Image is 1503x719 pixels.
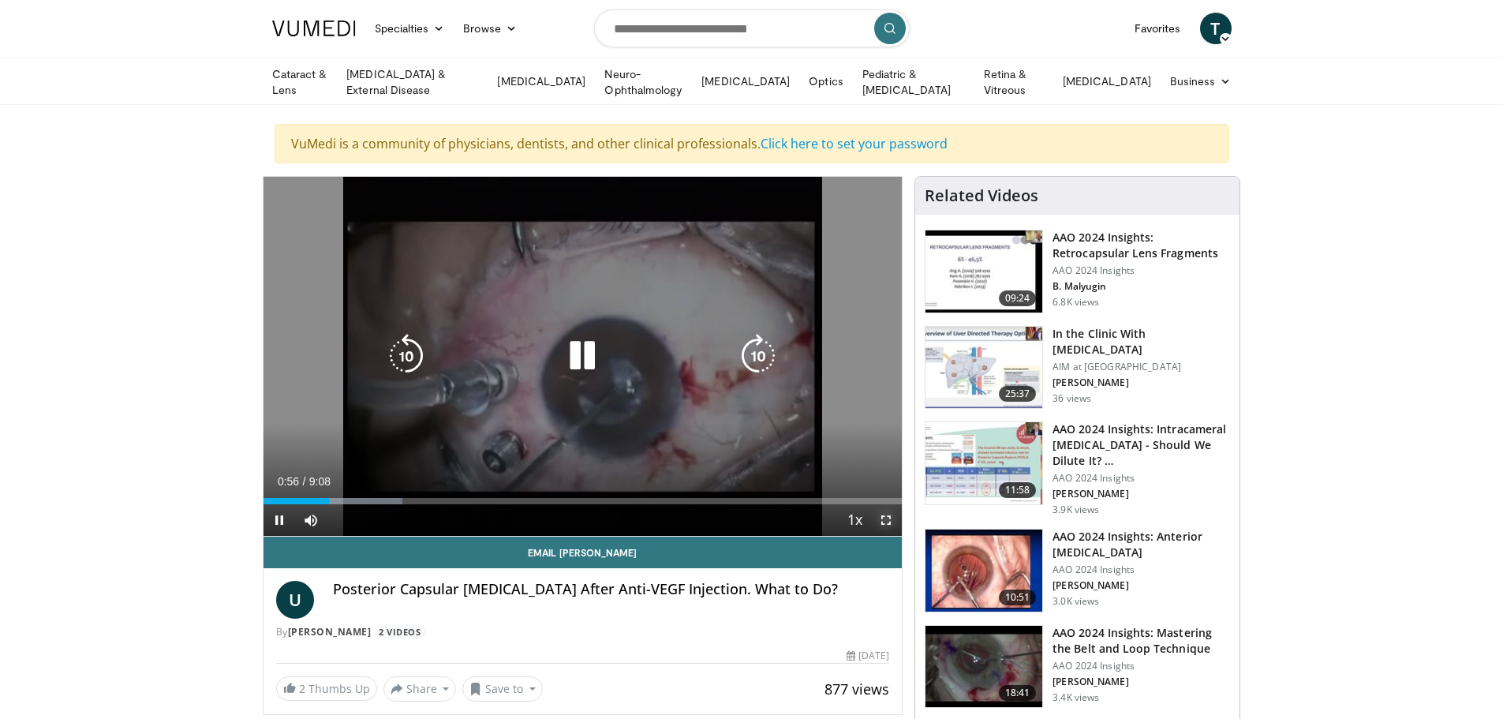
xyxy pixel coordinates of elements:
[264,498,903,504] div: Progress Bar
[1052,564,1230,576] p: AAO 2024 Insights
[1052,660,1230,672] p: AAO 2024 Insights
[365,13,454,44] a: Specialties
[999,685,1037,701] span: 18:41
[264,537,903,568] a: Email [PERSON_NAME]
[374,625,426,638] a: 2 Videos
[1052,280,1230,293] p: B. Malyugin
[594,9,910,47] input: Search topics, interventions
[1052,376,1230,389] p: [PERSON_NAME]
[925,626,1042,708] img: 22a3a3a3-03de-4b31-bd81-a17540334f4a.150x105_q85_crop-smart_upscale.jpg
[272,21,356,36] img: VuMedi Logo
[264,177,903,537] video-js: Video Player
[925,327,1042,409] img: 79b7ca61-ab04-43f8-89ee-10b6a48a0462.150x105_q85_crop-smart_upscale.jpg
[847,649,889,663] div: [DATE]
[276,625,890,639] div: By
[288,625,372,638] a: [PERSON_NAME]
[1200,13,1232,44] a: T
[595,66,692,98] a: Neuro-Ophthalmology
[1052,691,1099,704] p: 3.4K views
[264,504,295,536] button: Pause
[263,66,338,98] a: Cataract & Lens
[275,124,1229,163] div: VuMedi is a community of physicians, dentists, and other clinical professionals.
[454,13,526,44] a: Browse
[276,581,314,619] a: U
[1052,676,1230,688] p: [PERSON_NAME]
[1052,595,1099,608] p: 3.0K views
[295,504,327,536] button: Mute
[925,422,1042,504] img: de733f49-b136-4bdc-9e00-4021288efeb7.150x105_q85_crop-smart_upscale.jpg
[999,590,1037,605] span: 10:51
[1052,326,1230,358] h3: In the Clinic With [MEDICAL_DATA]
[925,230,1230,313] a: 09:24 AAO 2024 Insights: Retrocapsular Lens Fragments AAO 2024 Insights B. Malyugin 6.8K views
[925,529,1230,612] a: 10:51 AAO 2024 Insights: Anterior [MEDICAL_DATA] AAO 2024 Insights [PERSON_NAME] 3.0K views
[974,66,1053,98] a: Retina & Vitreous
[999,482,1037,498] span: 11:58
[925,625,1230,709] a: 18:41 AAO 2024 Insights: Mastering the Belt and Loop Technique AAO 2024 Insights [PERSON_NAME] 3....
[1052,264,1230,277] p: AAO 2024 Insights
[1052,529,1230,560] h3: AAO 2024 Insights: Anterior [MEDICAL_DATA]
[925,326,1230,410] a: 25:37 In the Clinic With [MEDICAL_DATA] AIM at [GEOGRAPHIC_DATA] [PERSON_NAME] 36 views
[839,504,870,536] button: Playback Rate
[1052,296,1099,309] p: 6.8K views
[824,680,889,698] span: 877 views
[337,66,488,98] a: [MEDICAL_DATA] & External Disease
[1161,66,1241,97] a: Business
[1052,625,1230,657] h3: AAO 2024 Insights: Mastering the Belt and Loop Technique
[1052,579,1230,592] p: [PERSON_NAME]
[999,386,1037,402] span: 25:37
[999,290,1037,306] span: 09:24
[1052,488,1230,500] p: [PERSON_NAME]
[303,475,306,488] span: /
[488,66,595,97] a: [MEDICAL_DATA]
[299,681,305,696] span: 2
[1052,392,1091,405] p: 36 views
[761,135,948,152] a: Click here to set your password
[278,475,299,488] span: 0:56
[925,421,1230,516] a: 11:58 AAO 2024 Insights: Intracameral [MEDICAL_DATA] - Should We Dilute It? … AAO 2024 Insights [...
[870,504,902,536] button: Fullscreen
[333,581,890,598] h4: Posterior Capsular [MEDICAL_DATA] After Anti-VEGF Injection. What to Do?
[853,66,974,98] a: Pediatric & [MEDICAL_DATA]
[1052,504,1099,516] p: 3.9K views
[1052,230,1230,261] h3: AAO 2024 Insights: Retrocapsular Lens Fragments
[276,676,377,701] a: 2 Thumbs Up
[925,186,1038,205] h4: Related Videos
[1052,361,1230,373] p: AIM at [GEOGRAPHIC_DATA]
[692,66,799,97] a: [MEDICAL_DATA]
[462,676,543,702] button: Save to
[1052,472,1230,485] p: AAO 2024 Insights
[383,676,457,702] button: Share
[1052,421,1230,469] h3: AAO 2024 Insights: Intracameral [MEDICAL_DATA] - Should We Dilute It? …
[799,66,852,97] a: Optics
[925,230,1042,313] img: 01f52a5c-6a53-4eb2-8a1d-dad0d168ea80.150x105_q85_crop-smart_upscale.jpg
[1053,66,1161,97] a: [MEDICAL_DATA]
[925,530,1042,612] img: fd942f01-32bb-45af-b226-b96b538a46e6.150x105_q85_crop-smart_upscale.jpg
[309,475,331,488] span: 9:08
[1125,13,1191,44] a: Favorites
